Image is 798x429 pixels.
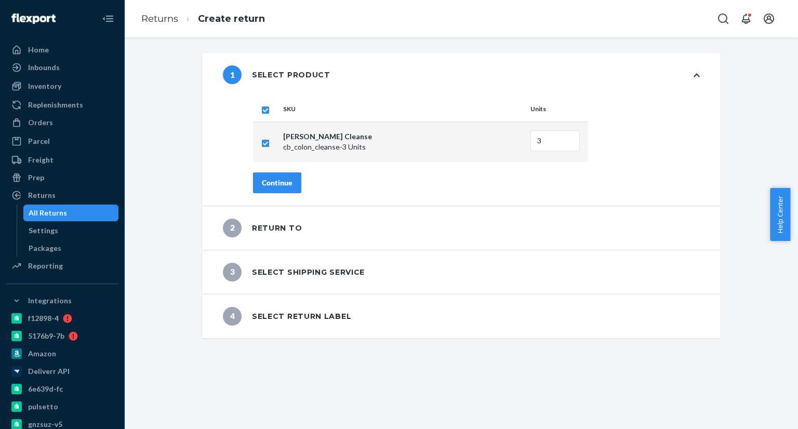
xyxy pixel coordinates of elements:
button: Open account menu [759,8,779,29]
div: f12898-4 [28,313,59,324]
a: Freight [6,152,118,168]
p: [PERSON_NAME] Cleanse [283,131,522,142]
a: Settings [23,222,119,239]
div: Inventory [28,81,61,91]
button: Help Center [770,188,790,241]
div: Continue [262,178,292,188]
ol: breadcrumbs [133,4,273,34]
a: Home [6,42,118,58]
a: Parcel [6,133,118,150]
div: 5176b9-7b [28,331,64,341]
div: Deliverr API [28,366,70,377]
button: Integrations [6,292,118,309]
div: All Returns [29,208,67,218]
a: Orders [6,114,118,131]
a: Reporting [6,258,118,274]
div: pulsetto [28,401,58,412]
button: Open notifications [736,8,756,29]
th: Units [526,97,588,122]
div: Orders [28,117,53,128]
div: Packages [29,243,61,253]
div: Reporting [28,261,63,271]
div: Freight [28,155,54,165]
div: Home [28,45,49,55]
a: 6e639d-fc [6,381,118,397]
a: Deliverr API [6,363,118,380]
p: cb_colon_cleanse - 3 Units [283,142,522,152]
div: Prep [28,172,44,183]
a: Returns [141,13,178,24]
a: pulsetto [6,398,118,415]
div: Amazon [28,348,56,359]
img: Flexport logo [11,14,56,24]
button: Close Navigation [98,8,118,29]
button: Continue [253,172,301,193]
a: Packages [23,240,119,257]
div: Parcel [28,136,50,146]
div: 6e639d-fc [28,384,63,394]
div: Select return label [223,307,351,326]
a: Create return [198,13,265,24]
div: Select shipping service [223,263,365,281]
a: All Returns [23,205,119,221]
div: Replenishments [28,100,83,110]
a: Inventory [6,78,118,95]
a: Amazon [6,345,118,362]
a: Returns [6,187,118,204]
span: 3 [223,263,242,281]
span: 4 [223,307,242,326]
div: Returns [28,190,56,200]
div: Integrations [28,296,72,306]
div: Settings [29,225,58,236]
a: f12898-4 [6,310,118,327]
th: SKU [279,97,526,122]
div: Return to [223,219,302,237]
a: Inbounds [6,59,118,76]
span: 1 [223,65,242,84]
div: Select product [223,65,330,84]
a: 5176b9-7b [6,328,118,344]
a: Prep [6,169,118,186]
a: Replenishments [6,97,118,113]
button: Open Search Box [713,8,734,29]
span: 2 [223,219,242,237]
div: Inbounds [28,62,60,73]
input: Enter quantity [530,130,580,151]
